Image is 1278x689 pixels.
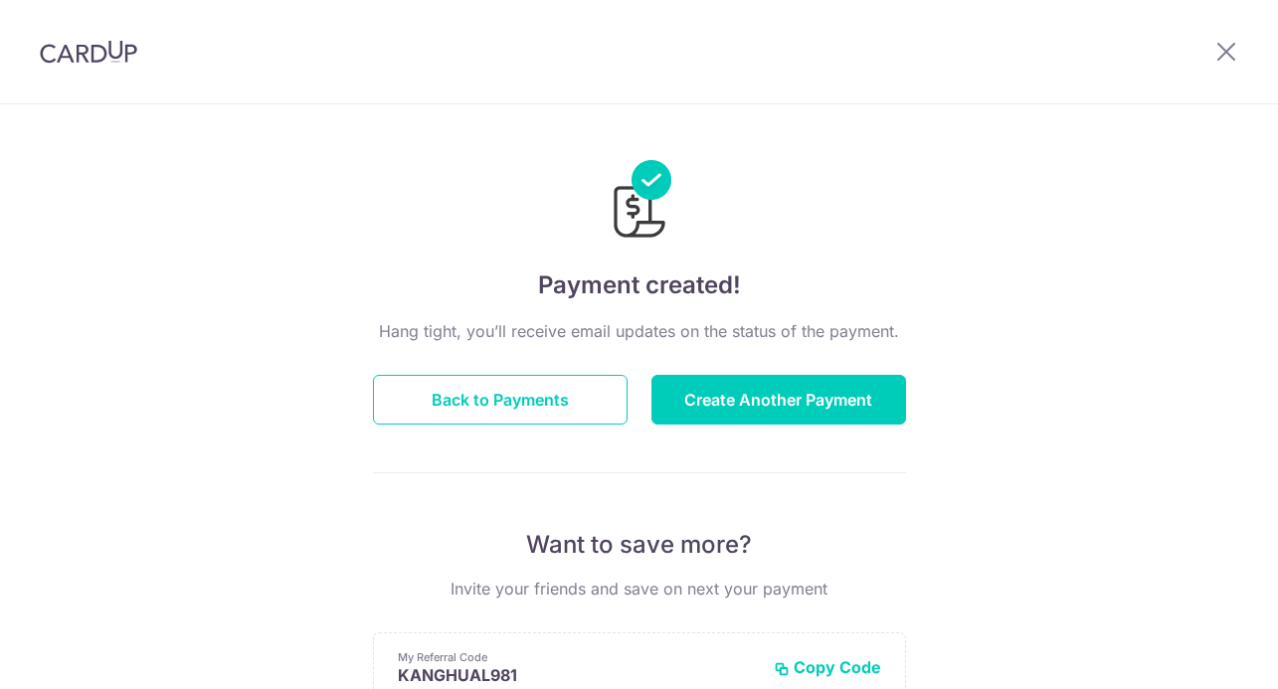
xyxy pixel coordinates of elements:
[608,160,671,244] img: Payments
[651,375,906,425] button: Create Another Payment
[398,665,758,685] p: KANGHUAL981
[40,40,137,64] img: CardUp
[373,375,628,425] button: Back to Payments
[373,319,906,343] p: Hang tight, you’ll receive email updates on the status of the payment.
[774,657,881,677] button: Copy Code
[373,577,906,601] p: Invite your friends and save on next your payment
[398,649,758,665] p: My Referral Code
[373,529,906,561] p: Want to save more?
[373,267,906,303] h4: Payment created!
